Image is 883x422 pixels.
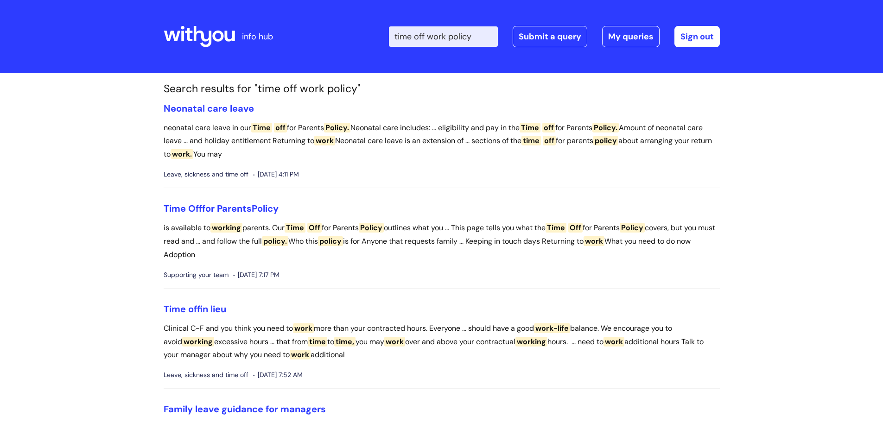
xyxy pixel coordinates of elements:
[253,369,303,381] span: [DATE] 7:52 AM
[307,223,322,233] span: Off
[674,26,720,47] a: Sign out
[389,26,720,47] div: | -
[384,337,405,346] span: work
[513,26,587,47] a: Submit a query
[188,303,203,315] span: off
[620,223,645,233] span: Policy
[274,123,287,132] span: off
[515,337,547,346] span: working
[164,322,720,362] p: Clinical C-F and you think you need to more than your contracted hours. Everyone ... should have ...
[164,303,186,315] span: Time
[285,223,305,233] span: Time
[324,123,350,132] span: Policy.
[242,29,273,44] p: info hub
[534,323,570,333] span: work-life
[546,223,566,233] span: Time
[593,136,618,145] span: policy
[164,102,254,114] a: Neonatal care leave
[188,202,202,214] span: Off
[210,223,242,233] span: working
[171,149,193,159] span: work.
[602,26,660,47] a: My queries
[182,337,214,346] span: working
[164,121,720,161] p: neonatal care leave in our for Parents Neonatal care includes: ... eligibility and pay in the for...
[603,337,624,346] span: work
[262,236,288,246] span: policy.
[251,123,272,132] span: Time
[164,221,720,261] p: is available to parents. Our for Parents outlines what you ... This page tells you what the for P...
[592,123,619,132] span: Policy.
[253,169,299,180] span: [DATE] 4:11 PM
[290,350,311,359] span: work
[543,136,556,145] span: off
[164,169,248,180] span: Leave, sickness and time off
[314,136,335,145] span: work
[359,223,384,233] span: Policy
[334,337,356,346] span: time,
[164,269,229,281] span: Supporting your team
[521,136,541,145] span: time
[520,123,540,132] span: Time
[252,202,279,214] span: Policy
[164,303,226,315] a: Time offin lieu
[318,236,343,246] span: policy
[164,202,186,214] span: Time
[568,223,583,233] span: Off
[389,26,498,47] input: Search
[584,236,604,246] span: work
[293,323,314,333] span: work
[164,403,326,415] a: Family leave guidance for managers
[164,369,248,381] span: Leave, sickness and time off
[233,269,280,281] span: [DATE] 7:17 PM
[164,202,279,214] a: Time Offfor ParentsPolicy
[542,123,555,132] span: off
[308,337,327,346] span: time
[164,82,720,95] h1: Search results for "time off work policy"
